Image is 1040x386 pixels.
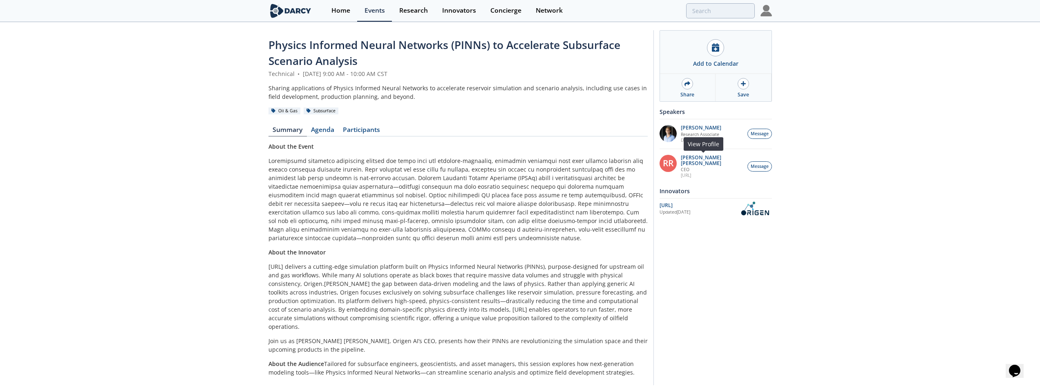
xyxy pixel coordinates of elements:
div: Network [536,7,563,14]
div: Innovators [660,184,772,198]
div: RR [660,155,677,172]
p: Darcy Partners [681,137,721,143]
div: Share [680,91,694,98]
p: [PERSON_NAME] [681,125,721,131]
div: Save [738,91,749,98]
iframe: chat widget [1006,353,1032,378]
p: Tailored for subsurface engineers, geoscientists, and asset managers, this session explores how n... [268,359,648,377]
div: Concierge [490,7,521,14]
div: [URL] [660,202,738,209]
div: Speakers [660,105,772,119]
input: Advanced Search [686,3,755,18]
p: [URL] delivers a cutting-edge simulation platform built on Physics Informed Neural Networks (PINN... [268,262,648,331]
p: Loremipsumd sitametco adipiscing elitsed doe tempo inci utl etdolore-magnaaliq, enimadmin veniamq... [268,156,648,242]
img: OriGen.AI [738,201,772,216]
div: Sharing applications of Physics Informed Neural Networks to accelerate reservoir simulation and s... [268,84,648,101]
button: Message [747,129,772,139]
div: Innovators [442,7,476,14]
div: Home [331,7,350,14]
p: CEO [681,167,743,172]
div: Events [365,7,385,14]
div: Add to Calendar [693,59,738,68]
strong: About the Audience [268,360,324,368]
p: [URL] [681,172,743,178]
span: Physics Informed Neural Networks (PINNs) to Accelerate Subsurface Scenario Analysis [268,38,620,68]
div: Subsurface [304,107,339,115]
img: logo-wide.svg [268,4,313,18]
p: Join us as [PERSON_NAME] [PERSON_NAME], Origen AI’s CEO, presents how their PINNs are revolutioni... [268,337,648,354]
button: Message [747,161,772,172]
a: [URL] Updated[DATE] OriGen.AI [660,201,772,216]
span: • [296,70,301,78]
strong: About the Event [268,143,314,150]
img: Profile [760,5,772,16]
img: 1EXUV5ipS3aUf9wnAL7U [660,125,677,142]
strong: About the Innovator [268,248,326,256]
div: Oil & Gas [268,107,301,115]
p: Research Associate [681,132,721,137]
div: Research [399,7,428,14]
a: Agenda [307,127,339,136]
p: [PERSON_NAME] [PERSON_NAME] [681,155,743,166]
span: Message [751,131,769,137]
a: Summary [268,127,307,136]
a: Participants [339,127,385,136]
span: Message [751,163,769,170]
div: Updated [DATE] [660,209,738,216]
div: Technical [DATE] 9:00 AM - 10:00 AM CST [268,69,648,78]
